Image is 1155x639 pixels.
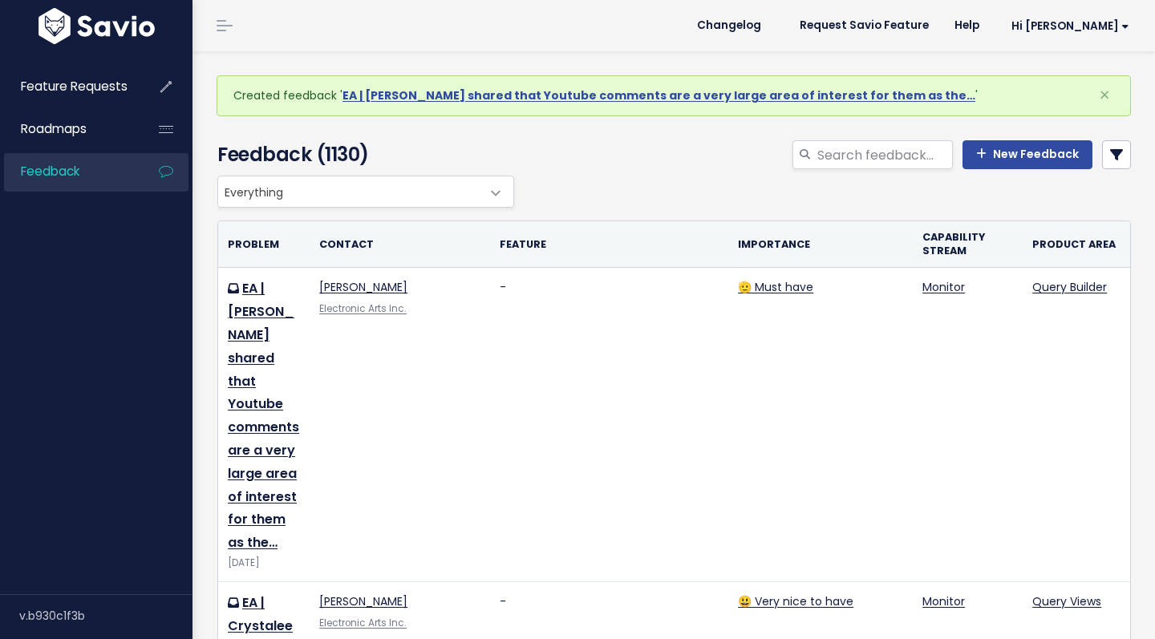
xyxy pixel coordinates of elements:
[1011,20,1129,32] span: Hi [PERSON_NAME]
[816,140,953,169] input: Search feedback...
[21,78,128,95] span: Feature Requests
[217,140,506,169] h4: Feedback (1130)
[1032,593,1101,609] a: Query Views
[228,555,300,572] div: [DATE]
[738,279,813,295] a: 🫡 Must have
[217,176,514,208] span: Everything
[4,153,133,190] a: Feedback
[490,221,728,268] th: Feature
[1032,279,1107,295] a: Query Builder
[913,221,1023,268] th: Capability stream
[342,87,975,103] a: EA | [PERSON_NAME] shared that Youtube comments are a very large area of interest for them as the…
[319,302,407,315] a: Electronic Arts Inc.
[1083,76,1126,115] button: Close
[728,221,913,268] th: Importance
[319,279,407,295] a: [PERSON_NAME]
[1099,82,1110,108] span: ×
[962,140,1092,169] a: New Feedback
[922,593,965,609] a: Monitor
[310,221,490,268] th: Contact
[319,593,407,609] a: [PERSON_NAME]
[19,595,192,637] div: v.b930c1f3b
[992,14,1142,38] a: Hi [PERSON_NAME]
[4,68,133,105] a: Feature Requests
[34,8,159,44] img: logo-white.9d6f32f41409.svg
[490,268,728,582] td: -
[697,20,761,31] span: Changelog
[738,593,853,609] a: 😃 Very nice to have
[21,120,87,137] span: Roadmaps
[21,163,79,180] span: Feedback
[217,75,1131,116] div: Created feedback ' '
[319,617,407,629] a: Electronic Arts Inc.
[228,279,299,552] a: EA | [PERSON_NAME] shared that Youtube comments are a very large area of interest for them as the…
[942,14,992,38] a: Help
[4,111,133,148] a: Roadmaps
[218,176,481,207] span: Everything
[787,14,942,38] a: Request Savio Feature
[218,221,310,268] th: Problem
[922,279,965,295] a: Monitor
